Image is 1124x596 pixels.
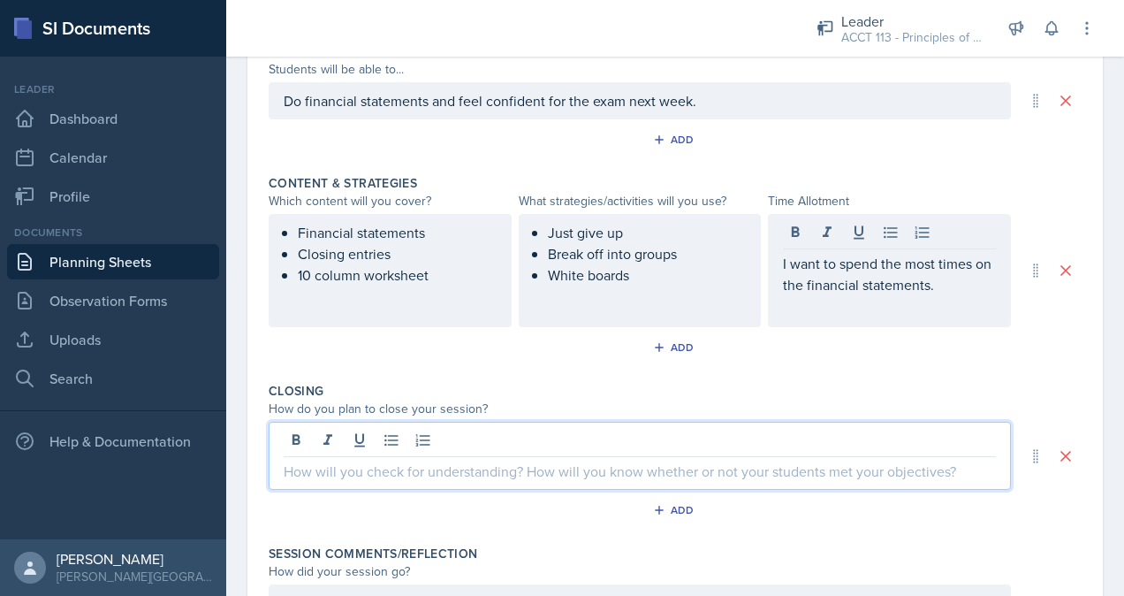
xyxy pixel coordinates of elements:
[269,382,323,400] label: Closing
[7,244,219,279] a: Planning Sheets
[284,90,996,111] p: Do financial statements and feel confident for the exam next week.
[548,264,747,286] p: White boards
[647,497,704,523] button: Add
[7,322,219,357] a: Uploads
[841,28,983,47] div: ACCT 113 - Principles of Accounting I / Fall 2025
[647,334,704,361] button: Add
[647,126,704,153] button: Add
[269,562,1011,581] div: How did your session go?
[269,545,477,562] label: Session Comments/Reflection
[519,192,762,210] div: What strategies/activities will you use?
[783,253,996,295] p: I want to spend the most times on the financial statements.
[269,174,417,192] label: Content & Strategies
[269,400,1011,418] div: How do you plan to close your session?
[298,264,497,286] p: 10 column worksheet
[7,81,219,97] div: Leader
[7,225,219,241] div: Documents
[7,101,219,136] a: Dashboard
[57,550,212,568] div: [PERSON_NAME]
[7,361,219,396] a: Search
[7,140,219,175] a: Calendar
[657,503,695,517] div: Add
[548,222,747,243] p: Just give up
[298,243,497,264] p: Closing entries
[657,340,695,355] div: Add
[657,133,695,147] div: Add
[548,243,747,264] p: Break off into groups
[841,11,983,32] div: Leader
[269,60,1011,79] div: Students will be able to...
[269,192,512,210] div: Which content will you cover?
[57,568,212,585] div: [PERSON_NAME][GEOGRAPHIC_DATA]
[768,192,1011,210] div: Time Allotment
[7,179,219,214] a: Profile
[7,283,219,318] a: Observation Forms
[7,424,219,459] div: Help & Documentation
[298,222,497,243] p: Financial statements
